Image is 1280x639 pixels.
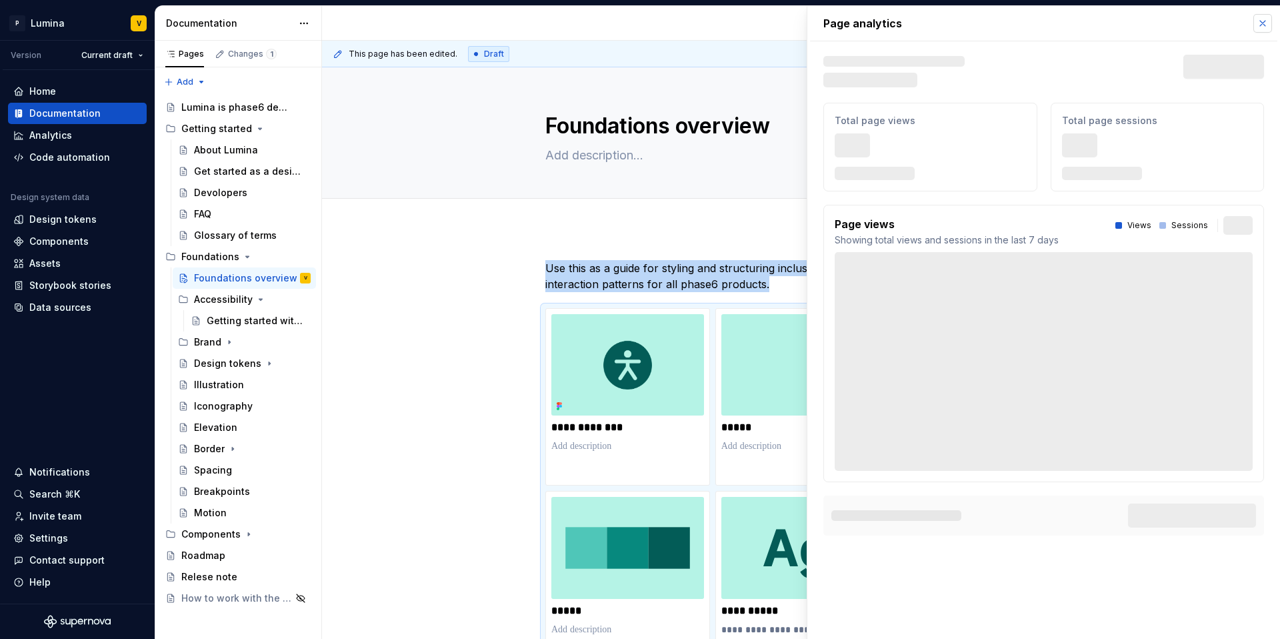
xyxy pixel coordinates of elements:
div: Design system data [11,192,89,203]
a: Iconography [173,396,316,417]
button: Current draft [75,46,149,65]
div: Home [29,85,56,98]
div: Invite team [29,510,81,523]
div: Foundations overview [194,271,297,285]
a: Storybook stories [8,275,147,296]
div: Motion [194,506,227,520]
div: Brand [173,332,316,353]
a: Home [8,81,147,102]
a: Design tokens [173,353,316,374]
a: Invite team [8,506,147,527]
img: 1a578396-fcdf-4bf5-b0c8-468c45be455e.svg [551,497,704,598]
div: Search ⌘K [29,488,80,501]
div: Documentation [166,17,292,30]
div: V [304,271,307,285]
div: Lumina is phase6 design system [181,101,291,114]
div: Getting started [181,122,252,135]
div: Storybook stories [29,279,111,292]
div: Page tree [160,97,316,609]
a: Illustration [173,374,316,396]
a: Devolopers [173,182,316,203]
div: Documentation [29,107,101,120]
div: Breakpoints [194,485,250,498]
a: FAQ [173,203,316,225]
div: How to work with the Design Team [181,592,291,605]
div: Spacing [194,464,232,477]
div: Get started as a designer [194,165,304,178]
a: Settings [8,528,147,549]
div: FAQ [194,207,211,221]
span: Add [177,77,193,87]
a: Motion [173,502,316,524]
a: Code automation [8,147,147,168]
div: Notifications [29,466,90,479]
p: Showing total views and sessions in the last 7 days [835,233,1059,247]
a: Foundations overviewV [173,267,316,289]
div: Contact support [29,554,105,567]
div: Foundations [181,250,239,263]
div: Lumina [31,17,65,30]
p: Total page views [835,114,1026,127]
p: Total page sessions [1062,114,1253,127]
div: Foundations [160,246,316,267]
a: About Lumina [173,139,316,161]
div: Code automation [29,151,110,164]
div: Roadmap [181,549,225,562]
div: Accessibility [173,289,316,310]
button: Contact support [8,550,147,571]
button: Add [160,73,210,91]
a: Breakpoints [173,481,316,502]
p: Page views [835,216,1059,232]
a: Roadmap [160,545,316,566]
a: Get started as a designer [173,161,316,182]
div: Settings [29,532,68,545]
a: Border [173,438,316,460]
div: Getting started with accessibility [207,314,308,328]
div: Elevation [194,421,237,434]
span: Current draft [81,50,133,61]
div: V [137,18,141,29]
p: Page analytics [823,6,1264,41]
a: Glossary of terms [173,225,316,246]
img: 853367a3-7b29-456b-87c0-ecffbf641cda.svg [721,497,874,598]
textarea: Foundations overview [543,110,1047,142]
span: Draft [484,49,504,59]
a: Components [8,231,147,252]
p: Sessions [1171,220,1208,231]
div: Changes [228,49,277,59]
div: Design tokens [29,213,97,226]
a: Relese note [160,566,316,588]
a: Documentation [8,103,147,124]
div: Glossary of terms [194,229,277,242]
div: About Lumina [194,143,258,157]
a: Assets [8,253,147,274]
div: Analytics [29,129,72,142]
div: Components [181,528,241,541]
img: 5e89ed52-b88b-451f-9627-53497e40f53c.svg [721,314,874,416]
span: 1 [266,49,277,59]
div: Help [29,576,51,589]
div: Brand [194,336,221,349]
div: Border [194,442,225,456]
p: Use this as a guide for styling and structuring inclusive interfaces while leveraging common inte... [545,260,1049,292]
div: Pages [165,49,204,59]
div: Relese note [181,570,237,584]
svg: Supernova Logo [44,615,111,628]
div: P [9,15,25,31]
div: Design tokens [194,357,261,370]
span: This page has been edited. [349,49,457,59]
a: Spacing [173,460,316,481]
div: Accessibility [194,293,253,306]
a: Elevation [173,417,316,438]
a: Data sources [8,297,147,318]
a: Analytics [8,125,147,146]
button: PLuminaV [3,9,152,37]
div: Devolopers [194,186,247,199]
a: Design tokens [8,209,147,230]
a: How to work with the Design Team [160,588,316,609]
div: Illustration [194,378,244,392]
div: Iconography [194,400,253,413]
div: Getting started [160,118,316,139]
button: Search ⌘K [8,484,147,505]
